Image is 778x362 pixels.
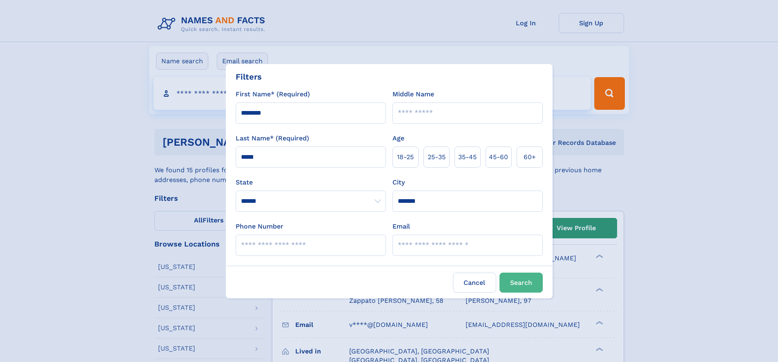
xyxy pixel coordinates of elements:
div: Filters [236,71,262,83]
label: City [392,178,405,187]
label: Middle Name [392,89,434,99]
label: State [236,178,386,187]
label: Last Name* (Required) [236,133,309,143]
label: Age [392,133,404,143]
label: Phone Number [236,222,283,231]
button: Search [499,273,543,293]
span: 45‑60 [489,152,508,162]
span: 35‑45 [458,152,477,162]
label: First Name* (Required) [236,89,310,99]
label: Email [392,222,410,231]
span: 25‑35 [428,152,446,162]
label: Cancel [453,273,496,293]
span: 18‑25 [397,152,414,162]
span: 60+ [524,152,536,162]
